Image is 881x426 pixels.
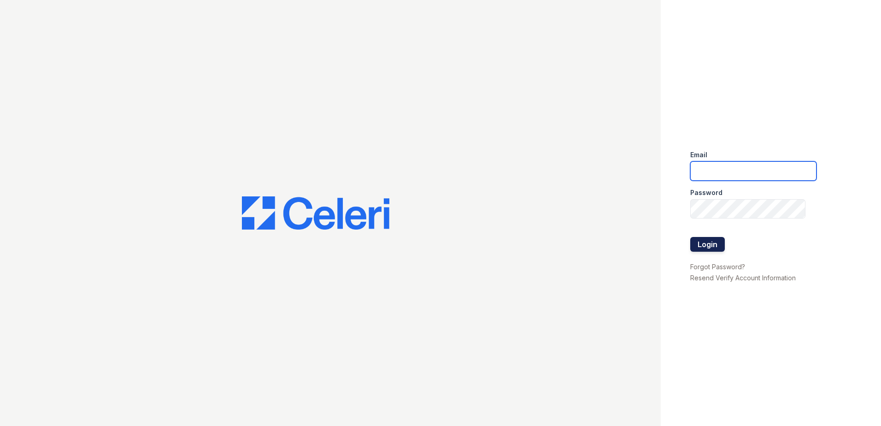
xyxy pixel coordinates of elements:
button: Login [690,237,725,252]
label: Email [690,150,707,160]
a: Forgot Password? [690,263,745,271]
label: Password [690,188,722,197]
img: CE_Logo_Blue-a8612792a0a2168367f1c8372b55b34899dd931a85d93a1a3d3e32e68fde9ad4.png [242,196,389,230]
a: Resend Verify Account Information [690,274,796,282]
